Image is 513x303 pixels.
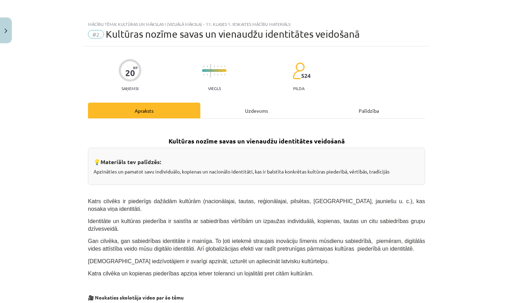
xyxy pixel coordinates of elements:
[313,103,425,118] div: Palīdzība
[221,74,222,75] img: icon-short-line-57e1e144782c952c97e751825c79c345078a6d821885a25fce030b3d8c18986b.svg
[169,137,345,145] strong: Kultūras nozīme savas un vienaudžu identitātes veidošanā
[125,68,135,78] div: 20
[88,103,200,118] div: Apraksts
[301,73,311,79] span: 524
[208,86,221,91] p: Viegls
[119,86,141,91] p: Saņemsi
[214,66,215,67] img: icon-short-line-57e1e144782c952c97e751825c79c345078a6d821885a25fce030b3d8c18986b.svg
[214,74,215,75] img: icon-short-line-57e1e144782c952c97e751825c79c345078a6d821885a25fce030b3d8c18986b.svg
[101,158,161,165] strong: Materiāls tev palīdzēs:
[292,62,305,80] img: students-c634bb4e5e11cddfef0936a35e636f08e4e9abd3cc4e673bd6f9a4125e45ecb1.svg
[94,153,419,166] h3: 💡
[5,29,7,33] img: icon-close-lesson-0947bae3869378f0d4975bcd49f059093ad1ed9edebbc8119c70593378902aed.svg
[88,271,314,276] span: Katra cilvēka un kopienas piederības apziņa ietver toleranci un lojalitāti pret citām kultūrām.
[207,74,208,75] img: icon-short-line-57e1e144782c952c97e751825c79c345078a6d821885a25fce030b3d8c18986b.svg
[207,66,208,67] img: icon-short-line-57e1e144782c952c97e751825c79c345078a6d821885a25fce030b3d8c18986b.svg
[133,66,137,69] span: XP
[88,198,425,212] span: Katrs cilvēks ir piederīgs dažādām kultūrām (nacionālajai, tautas, reģionālajai, pilsētas, [GEOGR...
[293,86,304,91] p: pilda
[221,66,222,67] img: icon-short-line-57e1e144782c952c97e751825c79c345078a6d821885a25fce030b3d8c18986b.svg
[88,258,329,264] span: [DEMOGRAPHIC_DATA] iedzīvotājiem ir svarīgi apzināt, uzturēt un apliecināt latvisku kultūrtelpu.
[88,22,425,27] div: Mācību tēma: Kultūras un mākslas i (vizuālā māksla) - 11. klases 1. ieskaites mācību materiāls
[88,30,104,38] span: #2
[94,168,419,175] p: Apzināties un pamatot savu individuālo, kopienas un nacionālo identitāti, kas ir balstīta konkrēt...
[88,238,425,252] span: Gan cilvēka, gan sabiedrības identitāte ir mainīga. To ļoti ietekmē straujais inovāciju līmenis m...
[106,28,360,40] span: Kultūras nozīme savas un vienaudžu identitātes veidošanā
[88,294,184,301] strong: 🎥 Noskaties skolotāja video par šo tēmu
[200,103,313,118] div: Uzdevums
[88,218,425,232] span: Identitāte un kultūras piederība ir saistīta ar sabiedrības vērtībām un izpaužas individuālā, kop...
